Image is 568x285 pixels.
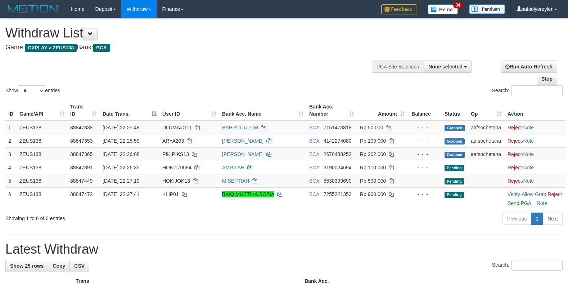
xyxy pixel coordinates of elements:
span: · [522,191,547,197]
label: Search: [492,85,563,96]
div: PGA Site Balance / [372,61,424,73]
span: HOKIJOK13 [162,178,190,184]
span: BCA [309,191,319,197]
td: 1 [5,121,17,134]
span: Rp 50.000 [360,125,383,130]
a: Allow Grab [522,191,546,197]
td: ZEUS138 [17,161,67,174]
div: - - - [411,124,439,131]
td: ZEUS138 [17,134,67,147]
h1: Latest Withdraw [5,242,563,257]
a: [PERSON_NAME] [222,151,263,157]
span: BCA [93,44,109,52]
th: Balance [408,100,442,121]
a: 1 [531,213,543,225]
a: CSV [69,260,89,272]
img: Feedback.jpg [381,4,417,14]
select: Showentries [18,85,45,96]
span: Copy 8530399690 to clipboard [324,178,352,184]
span: Pending [445,192,464,198]
td: ZEUS138 [17,187,67,210]
input: Search: [511,85,563,96]
label: Show entries [5,85,60,96]
a: Reject [508,178,522,184]
a: Verify [508,191,520,197]
td: · · [505,187,565,210]
td: ZEUS138 [17,121,67,134]
a: Note [523,151,534,157]
th: Bank Acc. Number: activate to sort column ascending [306,100,357,121]
span: None selected [428,64,463,70]
input: Search: [511,260,563,271]
span: BCA [309,125,319,130]
span: BCA [309,165,319,170]
th: ID [5,100,17,121]
a: AMRILAH [222,165,244,170]
a: Note [523,178,534,184]
a: Copy [48,260,70,272]
span: PIKIPIKS13 [162,151,189,157]
th: Op: activate to sort column ascending [468,100,505,121]
a: Reject [508,151,522,157]
th: Bank Acc. Name: activate to sort column ascending [219,100,306,121]
td: aafsochetana [468,121,505,134]
span: Grabbed [445,125,465,131]
span: Copy [53,263,65,269]
span: 88847365 [70,151,93,157]
button: None selected [424,61,472,73]
a: Run Auto-Refresh [501,61,557,73]
span: [DATE] 22:26:35 [103,165,139,170]
span: OXPLAY > ZEUS138 [25,44,77,52]
span: Grabbed [445,138,465,144]
th: Status [442,100,468,121]
td: 5 [5,174,17,187]
span: 88847338 [70,125,93,130]
td: 3 [5,147,17,161]
span: [DATE] 22:26:08 [103,151,139,157]
img: panduan.png [469,4,505,14]
span: Rp 110.000 [360,165,386,170]
span: Copy 3190024694 to clipboard [324,165,352,170]
span: BCA [309,178,319,184]
h4: Game: Bank: [5,44,371,51]
th: Amount: activate to sort column ascending [357,100,408,121]
span: Copy 2670488252 to clipboard [324,151,352,157]
label: Search: [492,260,563,271]
span: [DATE] 22:27:19 [103,178,139,184]
a: Previous [502,213,531,225]
th: Game/API: activate to sort column ascending [17,100,67,121]
img: MOTION_logo.png [5,4,60,14]
a: Send PGA [508,200,531,206]
td: ZEUS138 [17,174,67,187]
a: Reject [508,125,522,130]
th: Action [505,100,565,121]
td: 4 [5,161,17,174]
th: User ID: activate to sort column ascending [159,100,219,121]
a: Note [523,165,534,170]
span: Show 25 rows [10,263,44,269]
span: 88847472 [70,191,93,197]
span: ULUMAJG11 [162,125,192,130]
td: · [505,134,565,147]
a: BAHRUL ULUM [222,125,258,130]
a: Show 25 rows [5,260,48,272]
a: Stop [537,73,557,85]
td: aafsochetana [468,134,505,147]
td: · [505,147,565,161]
td: · [505,161,565,174]
span: 88847449 [70,178,93,184]
td: · [505,121,565,134]
span: 34 [453,2,463,8]
h1: Withdraw List [5,26,371,40]
span: [DATE] 22:25:59 [103,138,139,144]
span: Rp 100.000 [360,138,386,144]
span: [DATE] 22:27:41 [103,191,139,197]
a: Note [523,138,534,144]
div: - - - [411,164,439,171]
div: - - - [411,137,439,144]
span: BCA [309,151,319,157]
span: Rp 500.000 [360,178,386,184]
div: - - - [411,177,439,184]
span: CSV [74,263,85,269]
span: HOKI170694 [162,165,191,170]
